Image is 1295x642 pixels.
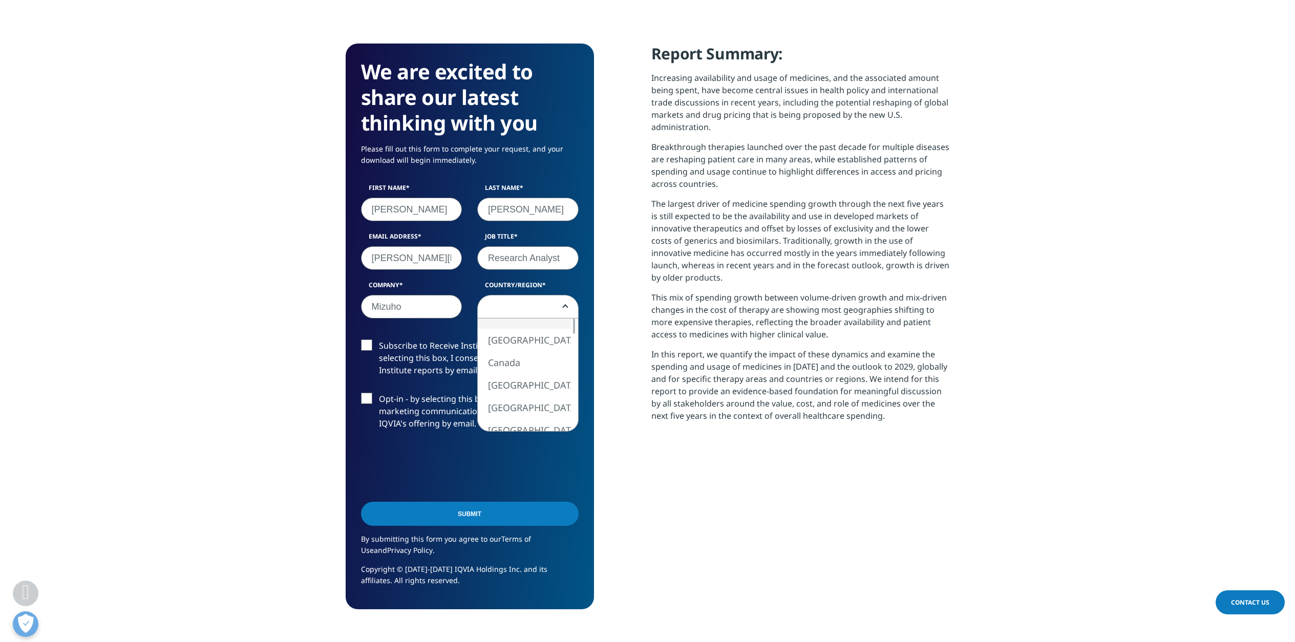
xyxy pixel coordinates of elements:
[361,533,579,564] p: By submitting this form you agree to our and .
[361,143,579,174] p: Please fill out this form to complete your request, and your download will begin immediately.
[478,329,571,351] li: [GEOGRAPHIC_DATA]
[361,564,579,594] p: Copyright © [DATE]-[DATE] IQVIA Holdings Inc. and its affiliates. All rights reserved.
[1216,590,1285,614] a: Contact Us
[477,183,579,198] label: Last Name
[361,534,531,555] a: Terms of Use
[387,545,433,555] a: Privacy Policy
[13,611,38,637] button: Open Preferences
[361,281,462,295] label: Company
[478,351,571,374] li: Canada
[651,291,950,348] p: This mix of spending growth between volume-driven growth and mix-driven changes in the cost of th...
[651,72,950,141] p: Increasing availability and usage of medicines, and the associated amount being spent, have becom...
[361,183,462,198] label: First Name
[361,393,579,435] label: Opt-in - by selecting this box, I consent to receiving marketing communications and information a...
[651,44,950,72] h4: Report Summary:
[651,348,950,430] p: In this report, we quantify the impact of these dynamics and examine the spending and usage of me...
[1231,598,1269,607] span: Contact Us
[361,339,579,382] label: Subscribe to Receive Institute Reports - by selecting this box, I consent to receiving IQVIA Inst...
[478,396,571,419] li: [GEOGRAPHIC_DATA]
[477,232,579,246] label: Job Title
[651,141,950,198] p: Breakthrough therapies launched over the past decade for multiple diseases are reshaping patient ...
[361,446,517,486] iframe: reCAPTCHA
[651,198,950,291] p: The largest driver of medicine spending growth through the next five years is still expected to b...
[477,281,579,295] label: Country/Region
[361,502,579,526] input: Submit
[361,59,579,136] h3: We are excited to share our latest thinking with you
[478,419,571,441] li: [GEOGRAPHIC_DATA]
[361,232,462,246] label: Email Address
[478,374,571,396] li: [GEOGRAPHIC_DATA]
